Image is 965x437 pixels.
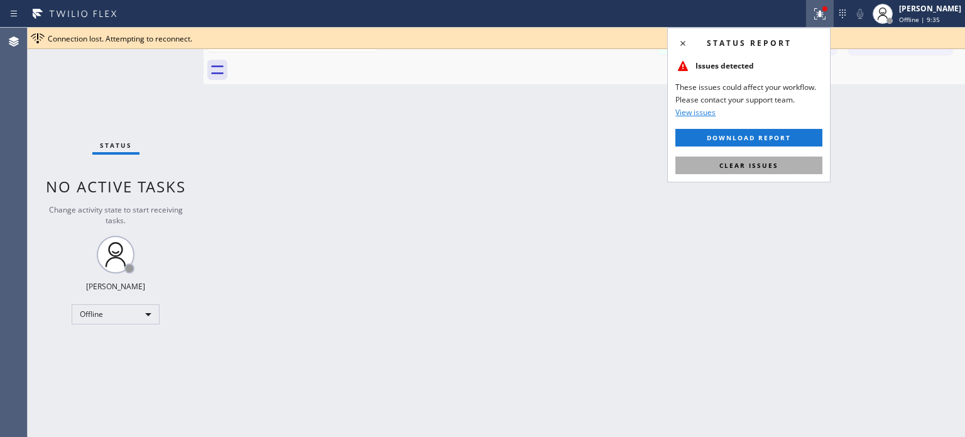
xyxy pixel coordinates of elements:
[49,204,183,226] span: Change activity state to start receiving tasks.
[72,304,160,324] div: Offline
[46,176,186,197] span: No active tasks
[899,3,961,14] div: [PERSON_NAME]
[86,281,145,292] div: [PERSON_NAME]
[48,33,192,44] span: Connection lost. Attempting to reconnect.
[100,141,132,150] span: Status
[899,15,940,24] span: Offline | 9:35
[851,5,869,23] button: Mute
